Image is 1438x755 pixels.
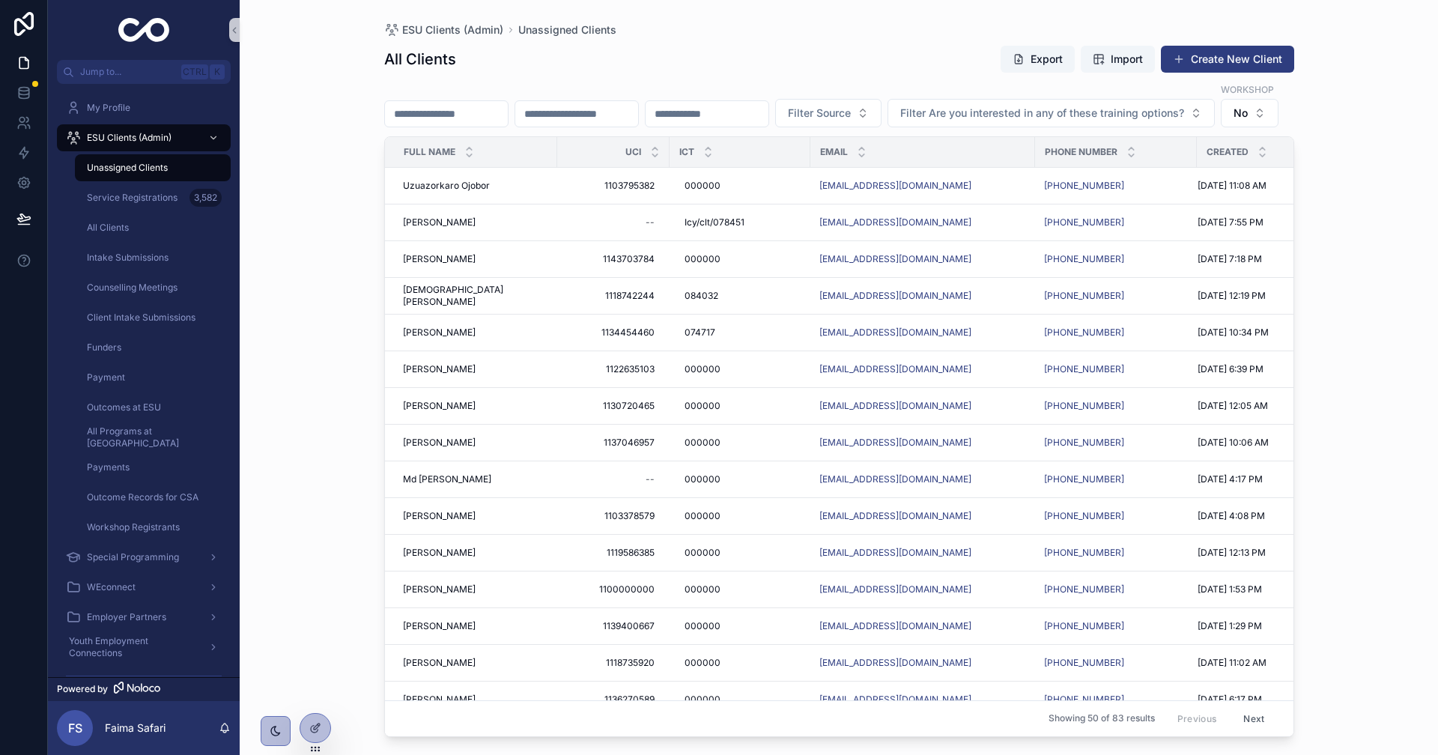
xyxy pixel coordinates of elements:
[679,210,801,234] a: Icy/clt/078451
[57,544,231,571] a: Special Programming
[819,363,971,375] a: [EMAIL_ADDRESS][DOMAIN_NAME]
[403,437,476,449] span: [PERSON_NAME]
[57,94,231,121] a: My Profile
[1044,583,1124,595] a: [PHONE_NUMBER]
[819,437,1026,449] a: [EMAIL_ADDRESS][DOMAIN_NAME]
[57,60,231,84] button: Jump to...CtrlK
[57,124,231,151] a: ESU Clients (Admin)
[819,473,971,485] a: [EMAIL_ADDRESS][DOMAIN_NAME]
[566,431,661,455] a: 1137046957
[1221,82,1274,96] label: Workshop
[819,180,1026,192] a: [EMAIL_ADDRESS][DOMAIN_NAME]
[57,574,231,601] a: WEconnect
[403,547,476,559] span: [PERSON_NAME]
[75,484,231,511] a: Outcome Records for CSA
[1198,327,1269,339] span: [DATE] 10:34 PM
[87,162,168,174] span: Unassigned Clients
[819,473,1026,485] a: [EMAIL_ADDRESS][DOMAIN_NAME]
[75,184,231,211] a: Service Registrations3,582
[819,216,1026,228] a: [EMAIL_ADDRESS][DOMAIN_NAME]
[679,651,801,675] a: 000000
[402,22,503,37] span: ESU Clients (Admin)
[1198,363,1335,375] a: [DATE] 6:39 PM
[1044,290,1124,302] a: [PHONE_NUMBER]
[181,64,208,79] span: Ctrl
[87,461,130,473] span: Payments
[87,581,136,593] span: WEconnect
[1198,437,1335,449] a: [DATE] 10:06 AM
[1198,253,1262,265] span: [DATE] 7:18 PM
[1198,694,1262,706] span: [DATE] 6:17 PM
[1081,46,1155,73] button: Import
[57,604,231,631] a: Employer Partners
[566,357,661,381] a: 1122635103
[1044,290,1188,302] a: [PHONE_NUMBER]
[1044,510,1188,522] a: [PHONE_NUMBER]
[1198,510,1335,522] a: [DATE] 4:08 PM
[685,473,720,485] span: 000000
[1233,707,1275,730] button: Next
[566,210,661,234] a: --
[685,510,720,522] span: 000000
[1198,657,1335,669] a: [DATE] 11:02 AM
[403,437,548,449] a: [PERSON_NAME]
[685,694,720,706] span: 000000
[403,583,548,595] a: [PERSON_NAME]
[75,274,231,301] a: Counselling Meetings
[1111,52,1143,67] span: Import
[1044,216,1124,228] a: [PHONE_NUMBER]
[572,327,655,339] span: 1134454460
[1044,473,1188,485] a: [PHONE_NUMBER]
[1198,657,1266,669] span: [DATE] 11:02 AM
[1198,547,1335,559] a: [DATE] 12:13 PM
[57,683,108,695] span: Powered by
[819,583,971,595] a: [EMAIL_ADDRESS][DOMAIN_NAME]
[819,327,1026,339] a: [EMAIL_ADDRESS][DOMAIN_NAME]
[403,216,476,228] span: [PERSON_NAME]
[1044,327,1124,339] a: [PHONE_NUMBER]
[403,284,548,308] a: [DEMOGRAPHIC_DATA][PERSON_NAME]
[403,253,548,265] a: [PERSON_NAME]
[572,694,655,706] span: 1136270589
[403,510,476,522] span: [PERSON_NAME]
[1044,694,1124,706] a: [PHONE_NUMBER]
[403,327,476,339] span: [PERSON_NAME]
[566,688,661,712] a: 1136270589
[572,290,655,302] span: 1118742244
[819,620,971,632] a: [EMAIL_ADDRESS][DOMAIN_NAME]
[679,284,801,308] a: 084032
[75,304,231,331] a: Client Intake Submissions
[404,146,455,158] span: Full Name
[68,719,82,737] span: FS
[1049,713,1155,725] span: Showing 50 of 83 results
[685,253,720,265] span: 000000
[87,132,172,144] span: ESU Clients (Admin)
[819,400,1026,412] a: [EMAIL_ADDRESS][DOMAIN_NAME]
[1198,620,1335,632] a: [DATE] 1:29 PM
[572,437,655,449] span: 1137046957
[87,401,161,413] span: Outcomes at ESU
[211,66,223,78] span: K
[1044,400,1188,412] a: [PHONE_NUMBER]
[1044,253,1124,265] a: [PHONE_NUMBER]
[566,541,661,565] a: 1119586385
[566,614,661,638] a: 1139400667
[819,547,1026,559] a: [EMAIL_ADDRESS][DOMAIN_NAME]
[189,189,222,207] div: 3,582
[819,620,1026,632] a: [EMAIL_ADDRESS][DOMAIN_NAME]
[679,431,801,455] a: 000000
[679,467,801,491] a: 000000
[403,327,548,339] a: [PERSON_NAME]
[1198,327,1335,339] a: [DATE] 10:34 PM
[685,363,720,375] span: 000000
[1044,253,1188,265] a: [PHONE_NUMBER]
[1198,216,1263,228] span: [DATE] 7:55 PM
[75,454,231,481] a: Payments
[566,174,661,198] a: 1103795382
[384,49,456,70] h1: All Clients
[819,253,1026,265] a: [EMAIL_ADDRESS][DOMAIN_NAME]
[685,290,718,302] span: 084032
[572,253,655,265] span: 1143703784
[685,327,715,339] span: 074717
[819,290,1026,302] a: [EMAIL_ADDRESS][DOMAIN_NAME]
